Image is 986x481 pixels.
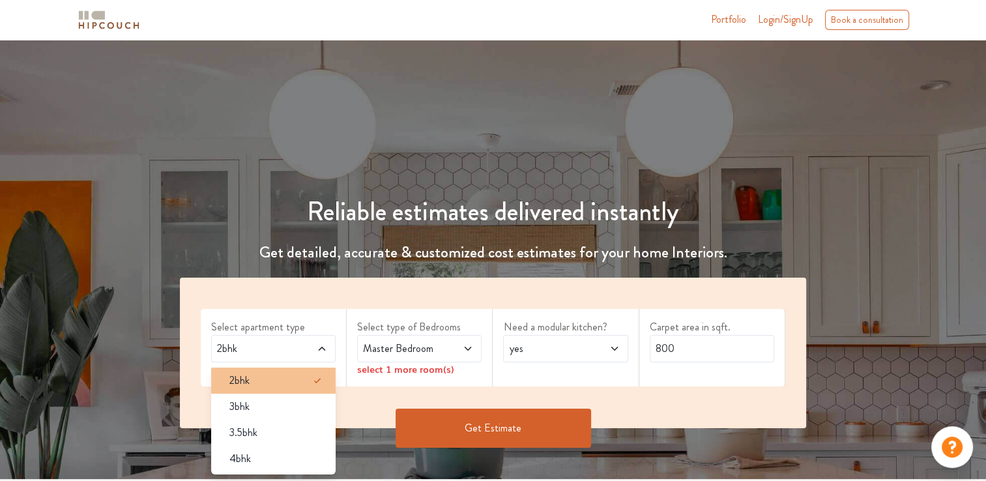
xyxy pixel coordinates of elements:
label: Select apartment type [211,319,336,335]
label: Need a modular kitchen? [503,319,628,335]
span: Master Bedroom [360,341,445,357]
span: 3.5bhk [229,425,257,441]
h1: Reliable estimates delivered instantly [172,196,814,227]
span: 3bhk [229,399,250,415]
div: Book a consultation [825,10,909,30]
input: Enter area sqft [650,335,774,362]
span: logo-horizontal.svg [76,5,141,35]
span: 4bhk [229,451,251,467]
div: select 1 more room(s) [357,362,482,376]
span: yes [506,341,591,357]
h4: Get detailed, accurate & customized cost estimates for your home Interiors. [172,243,814,262]
span: 2bhk [214,341,299,357]
span: 2bhk [229,373,250,388]
img: logo-horizontal.svg [76,8,141,31]
a: Portfolio [711,12,746,27]
span: Login/SignUp [758,12,813,27]
button: Get Estimate [396,409,591,448]
label: Carpet area in sqft. [650,319,774,335]
label: Select type of Bedrooms [357,319,482,335]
